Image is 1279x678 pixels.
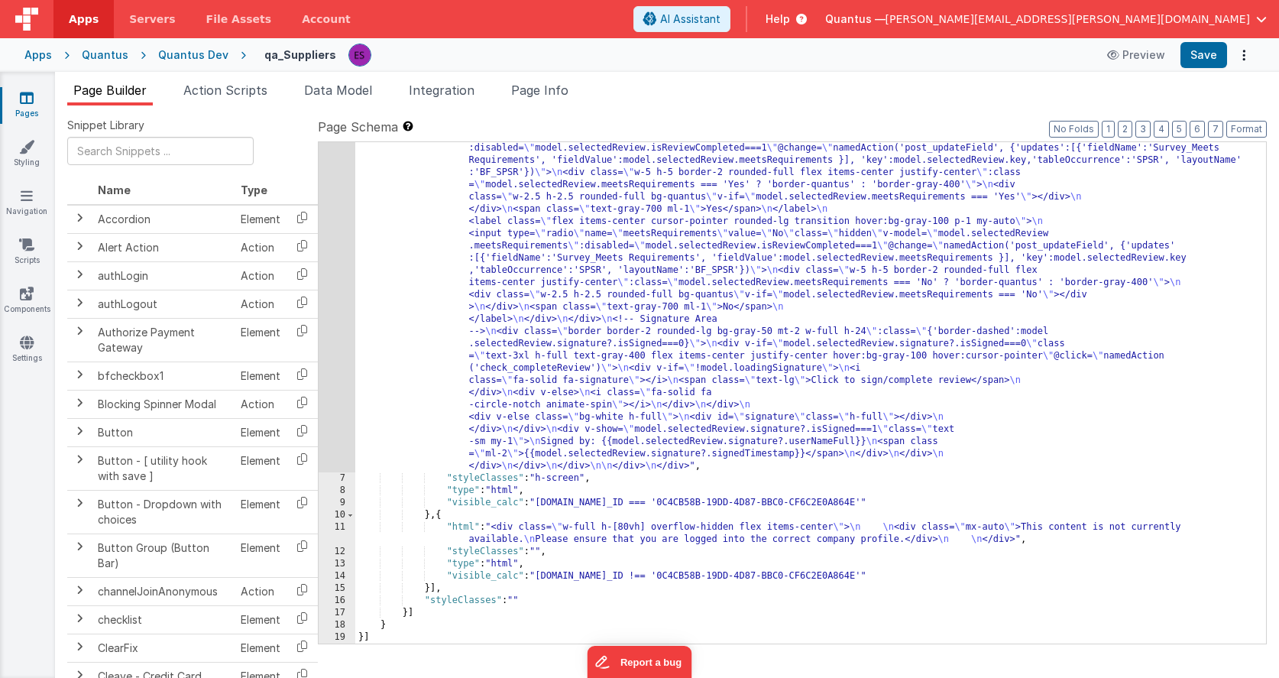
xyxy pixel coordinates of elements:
[235,634,287,662] td: Element
[235,290,287,318] td: Action
[69,11,99,27] span: Apps
[92,362,235,390] td: bfcheckbox1
[92,318,235,362] td: Authorize Payment Gateway
[73,83,147,98] span: Page Builder
[92,577,235,605] td: channelJoinAnonymous
[92,490,235,534] td: Button - Dropdown with choices
[158,47,228,63] div: Quantus Dev
[235,261,287,290] td: Action
[319,570,355,582] div: 14
[92,290,235,318] td: authLogout
[319,497,355,509] div: 9
[235,362,287,390] td: Element
[129,11,175,27] span: Servers
[1118,121,1132,138] button: 2
[825,11,1267,27] button: Quantus — [PERSON_NAME][EMAIL_ADDRESS][PERSON_NAME][DOMAIN_NAME]
[319,558,355,570] div: 13
[235,390,287,418] td: Action
[206,11,272,27] span: File Assets
[92,233,235,261] td: Alert Action
[319,521,355,546] div: 11
[1049,121,1099,138] button: No Folds
[1190,121,1205,138] button: 6
[92,446,235,490] td: Button - [ utility hook with save ]
[24,47,52,63] div: Apps
[319,582,355,595] div: 15
[511,83,568,98] span: Page Info
[886,11,1250,27] span: [PERSON_NAME][EMAIL_ADDRESS][PERSON_NAME][DOMAIN_NAME]
[92,634,235,662] td: ClearFix
[633,6,730,32] button: AI Assistant
[67,118,144,133] span: Snippet Library
[319,509,355,521] div: 10
[92,418,235,446] td: Button
[1098,43,1174,67] button: Preview
[1102,121,1115,138] button: 1
[235,205,287,234] td: Element
[319,485,355,497] div: 8
[235,233,287,261] td: Action
[241,183,267,196] span: Type
[235,605,287,634] td: Element
[235,418,287,446] td: Element
[766,11,790,27] span: Help
[825,11,886,27] span: Quantus —
[264,49,336,60] h4: qa_Suppliers
[1135,121,1151,138] button: 3
[319,595,355,607] div: 16
[235,490,287,534] td: Element
[318,118,398,136] span: Page Schema
[660,11,720,27] span: AI Assistant
[349,44,371,66] img: 2445f8d87038429357ee99e9bdfcd63a
[319,472,355,485] div: 7
[235,318,287,362] td: Element
[92,605,235,634] td: checklist
[588,646,692,678] iframe: Marker.io feedback button
[319,631,355,644] div: 19
[235,534,287,577] td: Element
[92,534,235,577] td: Button Group (Button Bar)
[82,47,128,63] div: Quantus
[235,577,287,605] td: Action
[304,83,372,98] span: Data Model
[1233,44,1255,66] button: Options
[1154,121,1169,138] button: 4
[1180,42,1227,68] button: Save
[1172,121,1187,138] button: 5
[98,183,131,196] span: Name
[1208,121,1223,138] button: 7
[92,205,235,234] td: Accordion
[67,137,254,165] input: Search Snippets ...
[409,83,474,98] span: Integration
[1226,121,1267,138] button: Format
[183,83,267,98] span: Action Scripts
[319,619,355,631] div: 18
[235,446,287,490] td: Element
[92,261,235,290] td: authLogin
[92,390,235,418] td: Blocking Spinner Modal
[319,546,355,558] div: 12
[319,607,355,619] div: 17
